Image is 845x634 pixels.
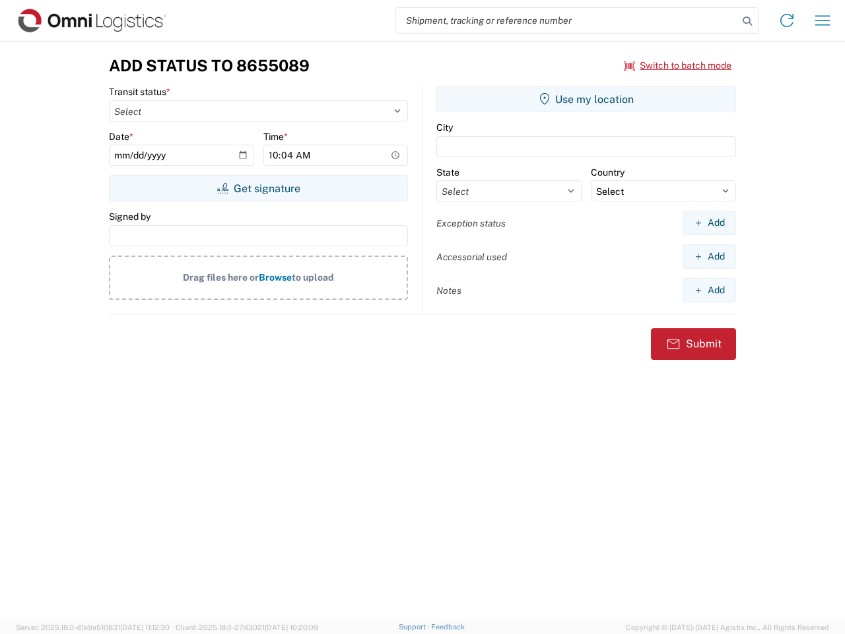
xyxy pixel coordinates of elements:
[183,272,259,283] span: Drag files here or
[436,122,453,133] label: City
[624,55,731,77] button: Switch to batch mode
[109,211,151,223] label: Signed by
[176,623,318,631] span: Client: 2025.18.0-27d3021
[396,8,738,33] input: Shipment, tracking or reference number
[436,217,506,229] label: Exception status
[399,623,432,631] a: Support
[109,131,133,143] label: Date
[436,285,461,297] label: Notes
[436,166,459,178] label: State
[591,166,625,178] label: Country
[436,251,507,263] label: Accessorial used
[292,272,334,283] span: to upload
[109,86,170,98] label: Transit status
[436,86,736,112] button: Use my location
[109,175,408,201] button: Get signature
[120,623,170,631] span: [DATE] 11:12:30
[263,131,288,143] label: Time
[265,623,318,631] span: [DATE] 10:20:09
[109,56,310,75] h3: Add Status to 8655089
[683,278,736,302] button: Add
[626,621,829,633] span: Copyright © [DATE]-[DATE] Agistix Inc., All Rights Reserved
[16,623,170,631] span: Server: 2025.18.0-d1e9a510831
[683,211,736,235] button: Add
[651,328,736,360] button: Submit
[431,623,465,631] a: Feedback
[683,244,736,269] button: Add
[259,272,292,283] span: Browse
